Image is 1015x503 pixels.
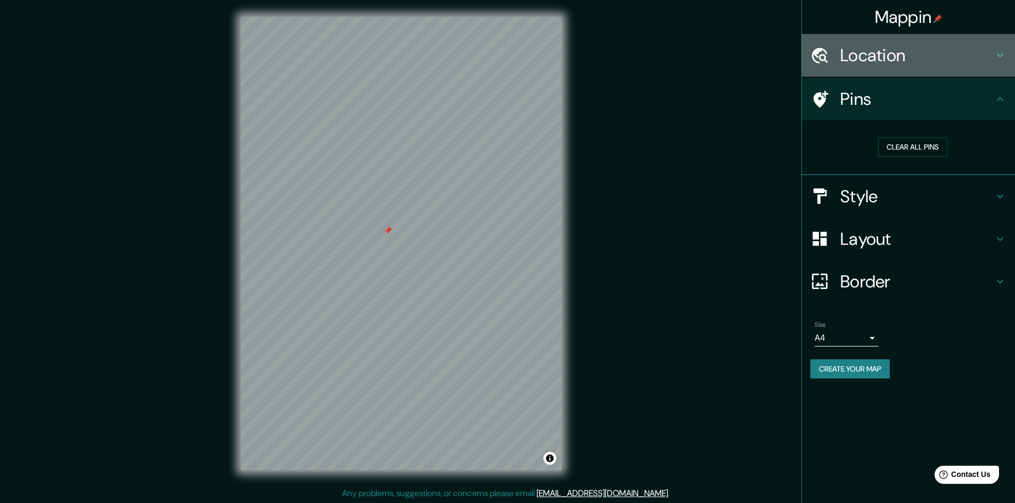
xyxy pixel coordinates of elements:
[802,78,1015,120] div: Pins
[933,14,942,23] img: pin-icon.png
[671,487,673,500] div: .
[875,6,943,28] h4: Mappin
[815,329,879,347] div: A4
[241,17,562,470] canvas: Map
[342,487,670,500] p: Any problems, suggestions, or concerns please email .
[802,260,1015,303] div: Border
[543,452,556,465] button: Toggle attribution
[840,271,994,292] h4: Border
[810,359,890,379] button: Create your map
[802,34,1015,77] div: Location
[537,488,668,499] a: [EMAIL_ADDRESS][DOMAIN_NAME]
[840,186,994,207] h4: Style
[878,137,947,157] button: Clear all pins
[840,88,994,110] h4: Pins
[840,45,994,66] h4: Location
[840,228,994,250] h4: Layout
[802,218,1015,260] div: Layout
[670,487,671,500] div: .
[920,461,1003,491] iframe: Help widget launcher
[815,320,826,329] label: Size
[802,175,1015,218] div: Style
